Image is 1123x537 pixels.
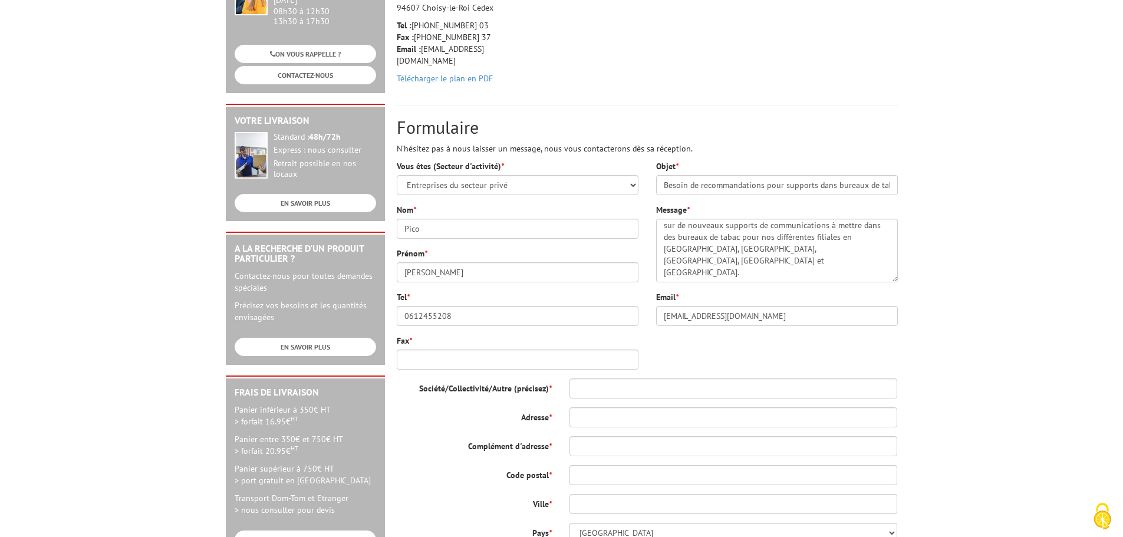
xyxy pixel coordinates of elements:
[291,444,298,452] sup: HT
[388,465,561,481] label: Code postal
[1088,502,1117,531] img: Cookies (fenêtre modale)
[235,66,376,84] a: CONTACTEZ-NOUS
[388,378,561,394] label: Société/Collectivité/Autre (précisez)
[397,335,412,347] label: Fax
[235,45,376,63] a: ON VOUS RAPPELLE ?
[235,492,376,516] p: Transport Dom-Tom et Etranger
[235,404,376,427] p: Panier inférieur à 350€ HT
[397,44,421,54] strong: Email :
[397,248,427,259] label: Prénom
[1082,497,1123,537] button: Cookies (fenêtre modale)
[397,20,411,31] strong: Tel :
[309,131,341,142] strong: 48h/72h
[235,270,376,294] p: Contactez-nous pour toutes demandes spéciales
[235,416,298,427] span: > forfait 16.95€
[397,291,410,303] label: Tel
[235,116,376,126] h2: Votre livraison
[397,19,509,67] p: [PHONE_NUMBER] 03 [PHONE_NUMBER] 37 [EMAIL_ADDRESS][DOMAIN_NAME]
[235,446,298,456] span: > forfait 20.95€
[274,159,376,180] div: Retrait possible en nos locaux
[235,463,376,486] p: Panier supérieur à 750€ HT
[274,132,376,143] div: Standard :
[235,475,371,486] span: > port gratuit en [GEOGRAPHIC_DATA]
[388,494,561,510] label: Ville
[235,243,376,264] h2: A la recherche d'un produit particulier ?
[656,160,679,172] label: Objet
[235,505,335,515] span: > nous consulter pour devis
[656,291,679,303] label: Email
[397,160,504,172] label: Vous êtes (Secteur d'activité)
[235,299,376,323] p: Précisez vos besoins et les quantités envisagées
[235,194,376,212] a: EN SAVOIR PLUS
[235,132,268,179] img: widget-livraison.jpg
[274,145,376,156] div: Express : nous consulter
[235,338,376,356] a: EN SAVOIR PLUS
[397,204,416,216] label: Nom
[291,414,298,423] sup: HT
[388,407,561,423] label: Adresse
[397,117,898,137] h2: Formulaire
[235,387,376,398] h2: Frais de Livraison
[235,433,376,457] p: Panier entre 350€ et 750€ HT
[397,73,493,84] a: Télécharger le plan en PDF
[397,32,414,42] strong: Fax :
[656,204,690,216] label: Message
[388,436,561,452] label: Complément d'adresse
[397,143,898,154] p: N'hésitez pas à nous laisser un message, nous vous contacterons dès sa réception.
